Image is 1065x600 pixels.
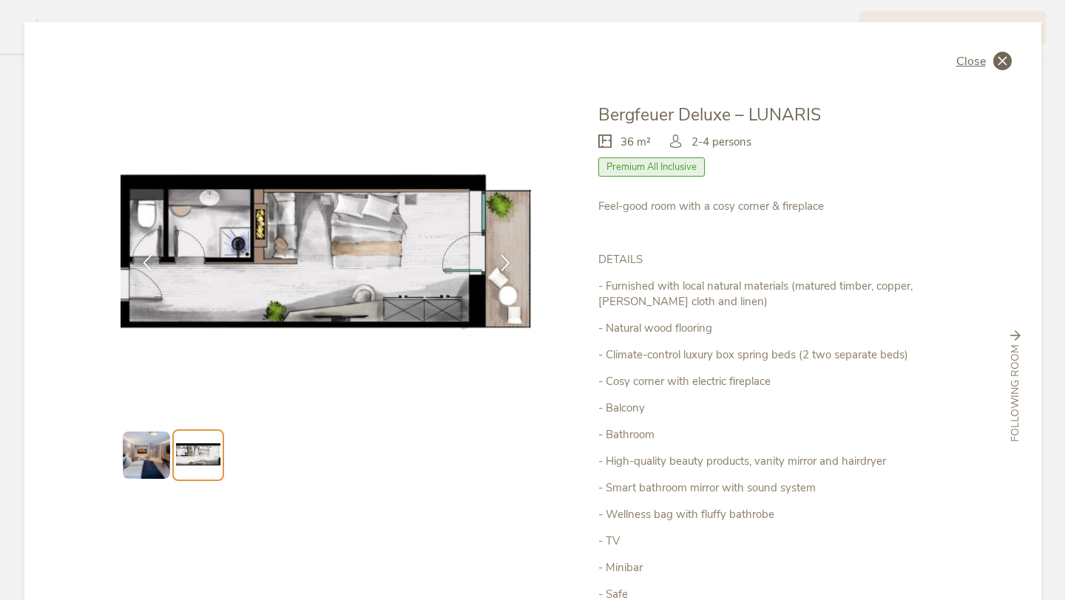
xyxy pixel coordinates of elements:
[598,103,821,126] span: Bergfeuer Deluxe – LUNARIS
[598,252,944,267] p: DETAILS
[598,480,944,496] p: - Smart bathroom mirror with sound system
[598,347,944,363] p: - Climate-control luxury box spring beds (2 two separate beds)
[692,134,751,150] span: 2-4 persons
[598,157,705,177] span: Premium All Inclusive
[598,400,944,416] p: - Balcony
[1008,345,1023,443] span: following room
[123,432,170,479] img: Preview
[598,279,944,310] p: - Furnished with local natural materials (matured timber, copper, [PERSON_NAME] cloth and linen)
[598,199,944,214] p: Feel-good room with a cosy corner & fireplace
[598,321,944,336] p: - Natural wood flooring
[598,374,944,389] p: - Cosy corner with electric fireplace
[621,134,651,150] span: 36 m²
[121,103,531,411] img: Bergfeuer Deluxe – LUNARIS
[598,427,944,443] p: - Bathroom
[956,55,986,67] span: Close
[176,433,220,477] img: Preview
[598,454,944,469] p: - High-quality beauty products, vanity mirror and hairdryer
